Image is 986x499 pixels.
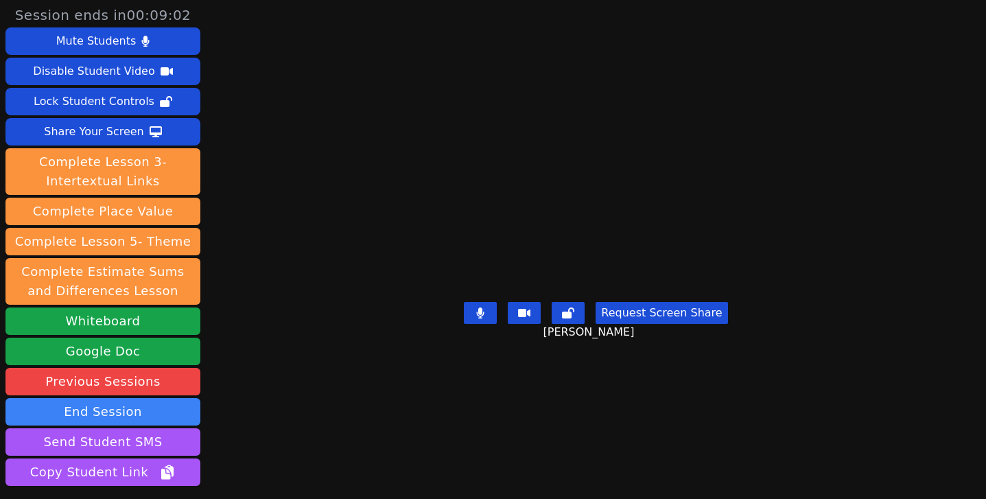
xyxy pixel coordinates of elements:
button: Share Your Screen [5,118,200,146]
a: Previous Sessions [5,368,200,395]
button: Complete Lesson 3- Intertextual Links [5,148,200,195]
div: Mute Students [56,30,136,52]
button: Mute Students [5,27,200,55]
button: Send Student SMS [5,428,200,456]
button: Complete Place Value [5,198,200,225]
span: Copy Student Link [30,463,176,482]
a: Google Doc [5,338,200,365]
div: Lock Student Controls [34,91,154,113]
button: Copy Student Link [5,459,200,486]
button: Whiteboard [5,307,200,335]
div: Share Your Screen [44,121,144,143]
button: End Session [5,398,200,426]
span: Session ends in [15,5,191,25]
button: Complete Estimate Sums and Differences Lesson [5,258,200,305]
time: 00:09:02 [127,7,191,23]
button: Complete Lesson 5- Theme [5,228,200,255]
button: Request Screen Share [596,302,727,324]
button: Disable Student Video [5,58,200,85]
span: [PERSON_NAME] [543,324,637,340]
button: Lock Student Controls [5,88,200,115]
div: Disable Student Video [33,60,154,82]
